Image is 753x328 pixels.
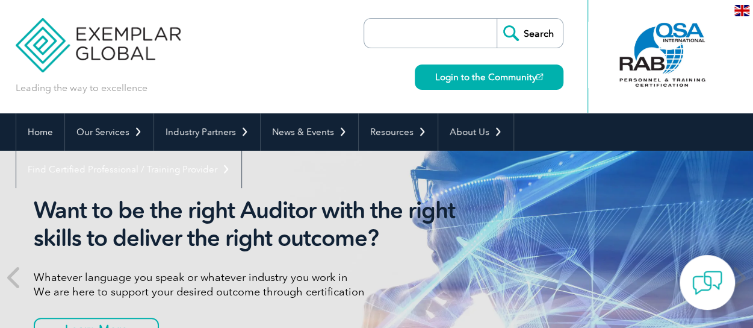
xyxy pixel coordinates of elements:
img: contact-chat.png [692,268,722,298]
a: Find Certified Professional / Training Provider [16,151,241,188]
p: Leading the way to excellence [16,81,147,95]
a: Our Services [65,113,153,151]
h2: Want to be the right Auditor with the right skills to deliver the right outcome? [34,197,485,252]
input: Search [497,19,563,48]
img: open_square.png [536,74,543,80]
a: Login to the Community [415,65,563,90]
a: News & Events [261,113,358,151]
a: Industry Partners [154,113,260,151]
a: About Us [438,113,513,151]
a: Home [16,113,64,151]
a: Resources [359,113,438,151]
p: Whatever language you speak or whatever industry you work in We are here to support your desired ... [34,270,485,299]
img: en [734,5,749,16]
